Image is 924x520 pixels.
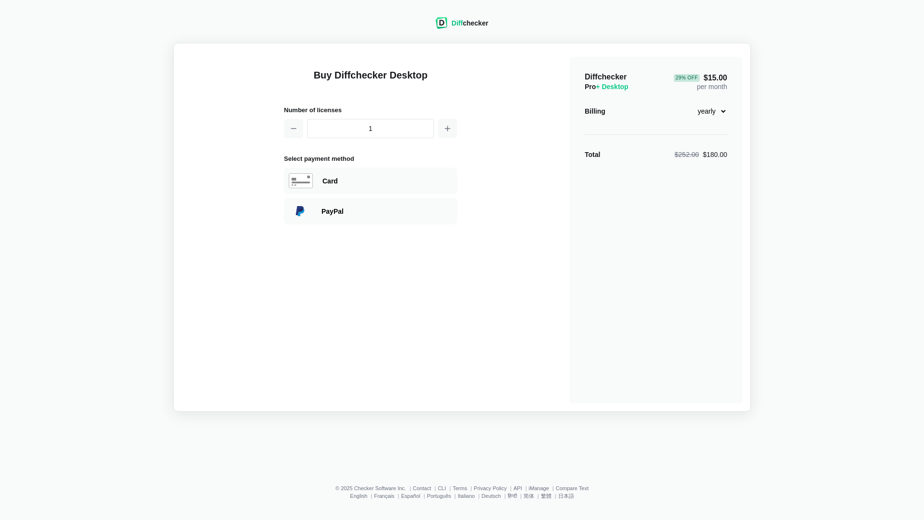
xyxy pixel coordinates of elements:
[284,168,457,194] div: Paying with Card
[350,493,367,499] a: English
[675,151,699,158] span: $252.00
[451,19,462,27] span: Diff
[284,154,457,164] h2: Select payment method
[674,72,727,91] div: per month
[513,485,522,491] a: API
[436,23,488,30] a: Diffchecker logoDiffchecker
[458,493,475,499] a: Italiano
[474,485,507,491] a: Privacy Policy
[436,17,448,29] img: Diffchecker logo
[284,105,457,115] h2: Number of licenses
[529,485,549,491] a: iManage
[585,106,605,116] div: Billing
[524,493,534,499] a: 简体
[335,485,413,491] li: © 2025 Checker Software Inc.
[558,493,574,499] a: 日本語
[556,485,589,491] a: Compare Text
[438,485,446,491] a: CLI
[374,493,394,499] a: Français
[675,150,727,159] div: $180.00
[674,74,727,82] span: $15.00
[284,68,457,93] h1: Buy Diffchecker Desktop
[674,74,700,82] div: 29 % Off
[401,493,420,499] a: Español
[585,83,629,91] span: Pro
[284,198,457,224] div: Paying with PayPal
[596,83,628,91] span: + Desktop
[321,207,452,216] div: Paying with PayPal
[482,493,501,499] a: Deutsch
[585,151,600,158] strong: Total
[541,493,552,499] a: 繁體
[322,176,452,186] div: Paying with Card
[413,485,431,491] a: Contact
[427,493,451,499] a: Português
[451,18,488,28] div: checker
[585,73,627,81] span: Diffchecker
[307,119,434,138] input: 1
[508,493,517,499] a: हिन्दी
[453,485,467,491] a: Terms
